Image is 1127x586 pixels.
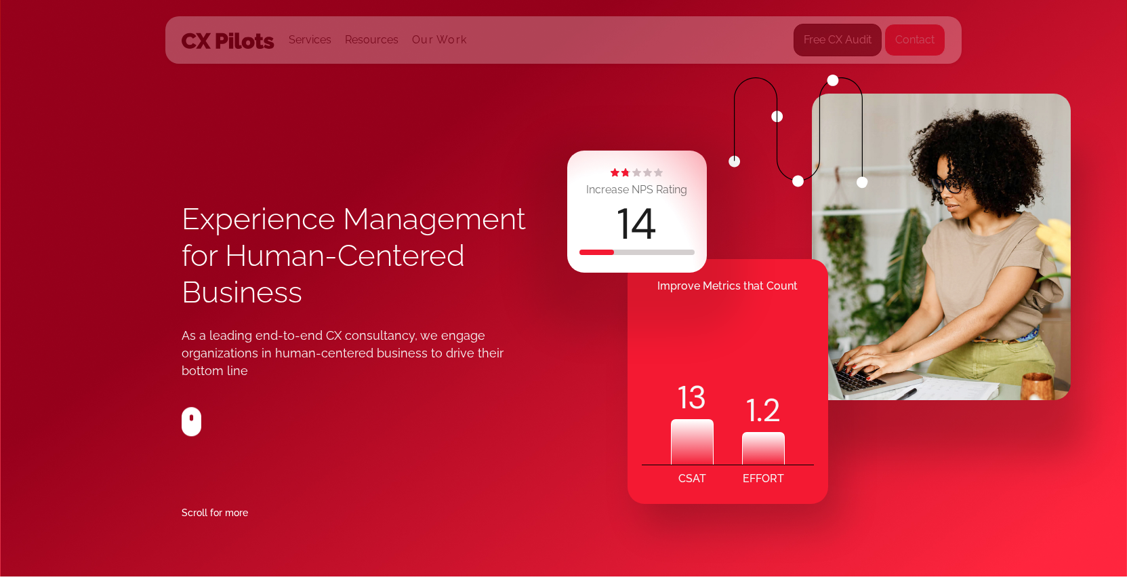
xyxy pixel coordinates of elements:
[345,17,398,63] div: Resources
[182,327,531,380] div: As a leading end-to-end CX consultancy, we engage organizations in human-centered business to dri...
[345,31,398,50] div: Resources
[762,389,781,432] code: 2
[289,31,331,50] div: Services
[671,376,714,419] div: 13
[746,389,756,432] code: 1
[678,465,706,492] div: CSAT
[182,201,564,311] h1: Experience Management for Human-Centered Business
[412,34,467,46] a: Our Work
[884,24,945,56] a: Contact
[742,389,785,432] div: .
[743,465,784,492] div: EFFORT
[628,273,828,300] div: Improve Metrics that Count
[182,503,248,522] div: Scroll for more
[586,180,687,199] div: Increase NPS Rating
[617,203,657,246] div: 14
[794,24,882,56] a: Free CX Audit
[289,17,331,63] div: Services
